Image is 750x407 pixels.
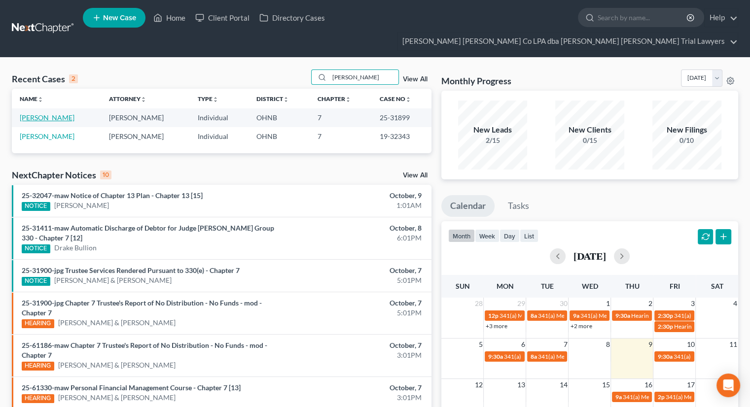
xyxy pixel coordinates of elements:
span: Mon [496,282,513,290]
span: 9 [647,339,653,350]
div: New Clients [555,124,624,136]
div: Recent Cases [12,73,78,85]
a: 25-31900-jpg Chapter 7 Trustee's Report of No Distribution - No Funds - mod - Chapter 7 [22,299,262,317]
i: unfold_more [405,97,411,102]
span: 10 [685,339,695,350]
a: Help [705,9,738,27]
div: 3:01PM [295,393,422,403]
div: NOTICE [22,244,50,253]
div: NextChapter Notices [12,169,111,181]
div: 3:01PM [295,350,422,360]
span: 9:30a [657,353,672,360]
td: 25-31899 [372,108,431,127]
a: Directory Cases [254,9,330,27]
a: Districtunfold_more [256,95,289,102]
a: [PERSON_NAME] & [PERSON_NAME] [58,360,176,370]
td: 19-32343 [372,127,431,145]
div: HEARING [22,394,54,403]
a: [PERSON_NAME] [20,113,74,122]
span: 341(a) Meeting of Creditors for [PERSON_NAME] & [PERSON_NAME] [537,353,717,360]
a: +2 more [570,322,592,330]
div: NOTICE [22,277,50,286]
span: Sun [455,282,469,290]
span: Tue [541,282,554,290]
td: OHNB [249,108,310,127]
span: 7 [562,339,568,350]
span: 29 [516,298,526,309]
span: 11 [728,339,738,350]
a: Tasks [499,195,538,217]
div: Open Intercom Messenger [716,373,740,397]
span: 5 [477,339,483,350]
div: 1:01AM [295,201,422,210]
span: 341(a) Meeting of Creditors for [PERSON_NAME] [499,312,627,319]
span: 15 [601,379,610,391]
span: 12p [488,312,498,319]
span: 2 [647,298,653,309]
h3: Monthly Progress [441,75,511,87]
button: week [475,229,500,242]
td: 7 [309,127,371,145]
div: October, 7 [295,298,422,308]
a: Client Portal [190,9,254,27]
a: Case Nounfold_more [380,95,411,102]
span: 341(a) Meeting of Creditors for [PERSON_NAME] [580,312,708,319]
span: New Case [103,14,136,22]
td: Individual [190,108,249,127]
span: 2:30p [657,312,673,319]
span: 17 [685,379,695,391]
button: day [500,229,520,242]
span: 6 [520,339,526,350]
div: HEARING [22,362,54,371]
span: 1 [605,298,610,309]
span: 9a [572,312,579,319]
span: 30 [558,298,568,309]
span: 13 [516,379,526,391]
div: 0/10 [652,136,721,145]
span: 2:30p [657,323,673,330]
a: Chapterunfold_more [317,95,351,102]
i: unfold_more [213,97,218,102]
span: 341(a) Meeting of Creditors for [PERSON_NAME] [622,393,750,401]
div: HEARING [22,319,54,328]
div: 2/15 [458,136,527,145]
a: 25-61186-maw Chapter 7 Trustee's Report of No Distribution - No Funds - mod - Chapter 7 [22,341,267,359]
span: 3 [689,298,695,309]
a: Calendar [441,195,495,217]
div: NOTICE [22,202,50,211]
input: Search by name... [598,8,688,27]
span: Sat [711,282,723,290]
span: 8a [530,353,536,360]
td: 7 [309,108,371,127]
td: Individual [190,127,249,145]
span: 341(a) Meeting of Creditors for [PERSON_NAME] [537,312,665,319]
input: Search by name... [329,70,398,84]
div: 2 [69,74,78,83]
a: [PERSON_NAME] [20,132,74,140]
div: October, 7 [295,340,422,350]
a: Attorneyunfold_more [109,95,146,102]
a: [PERSON_NAME] & [PERSON_NAME] [54,275,172,285]
div: New Leads [458,124,527,136]
button: month [448,229,475,242]
span: 12 [473,379,483,391]
span: Thu [625,282,639,290]
a: Typeunfold_more [198,95,218,102]
a: View All [403,172,428,179]
div: New Filings [652,124,721,136]
h2: [DATE] [573,251,606,261]
td: [PERSON_NAME] [101,127,190,145]
span: 14 [558,379,568,391]
i: unfold_more [141,97,146,102]
a: 25-32047-maw Notice of Chapter 13 Plan - Chapter 13 [15] [22,191,203,200]
a: Drake Bullion [54,243,97,253]
td: [PERSON_NAME] [101,108,190,127]
div: 10 [100,170,111,179]
span: Wed [581,282,598,290]
span: 4 [732,298,738,309]
span: 9a [615,393,621,401]
a: [PERSON_NAME] & [PERSON_NAME] [58,318,176,328]
span: 16 [643,379,653,391]
span: 8a [530,312,536,319]
div: October, 7 [295,383,422,393]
